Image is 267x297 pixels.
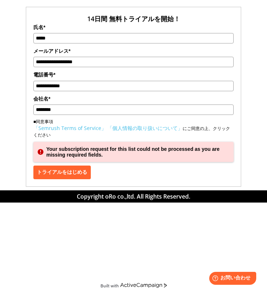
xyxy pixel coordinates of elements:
[77,192,190,200] span: Copyright oRo co.,ltd. All Rights Reserved.
[33,47,234,55] label: メールアドレス*
[33,142,234,162] div: Your subscription request for this list could not be processed as you are missing required fields.
[203,269,259,289] iframe: Help widget launcher
[100,283,119,288] div: Built with
[33,166,91,179] button: トライアルをはじめる
[33,71,234,79] label: 電話番号*
[107,125,183,131] a: 「個人情報の取り扱いについて」
[33,125,106,131] a: 「Semrush Terms of Service」
[87,14,180,23] span: 14日間 無料トライアルを開始！
[33,119,234,138] p: ■同意事項 にご同意の上、クリックください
